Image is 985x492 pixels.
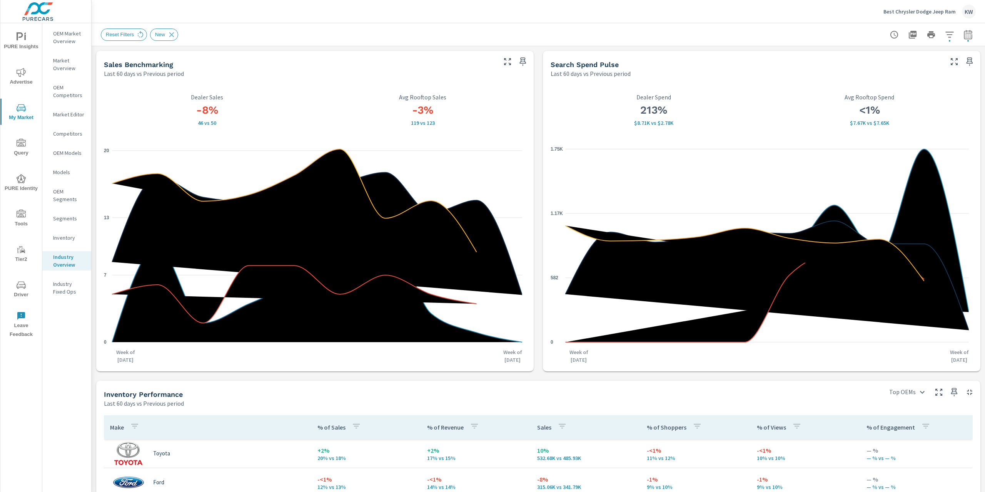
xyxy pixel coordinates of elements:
button: Make Fullscreen [501,55,514,68]
span: Tier2 [3,245,40,264]
div: OEM Competitors [42,82,91,101]
p: -<1% [757,446,854,455]
p: Market Overview [53,57,85,72]
p: Dealer Sales [104,94,311,101]
span: Save this to your personalized report [948,386,960,398]
p: 46 vs 50 [104,120,311,126]
p: -<1% [427,475,524,484]
h5: Search Spend Pulse [551,60,619,69]
span: Reset Filters [101,32,139,37]
button: Print Report [923,27,939,42]
div: Models [42,166,91,178]
p: 119 vs 123 [320,120,526,126]
p: 20% vs 18% [317,455,415,461]
h3: -3% [320,104,526,117]
span: New [150,32,170,37]
span: Query [3,139,40,158]
p: — % [866,475,966,484]
h5: Inventory Performance [104,390,183,398]
h3: -8% [104,104,311,117]
p: Last 60 days vs Previous period [551,69,631,78]
p: 9% vs 10% [647,484,744,490]
button: Minimize Widget [963,386,976,398]
div: Industry Fixed Ops [42,278,91,297]
p: Models [53,168,85,176]
p: Week of [DATE] [946,348,973,364]
p: -1% [647,475,744,484]
div: OEM Models [42,147,91,159]
p: OEM Segments [53,188,85,203]
p: Avg Rooftop Spend [766,94,973,101]
p: 10% [537,446,634,455]
p: Competitors [53,130,85,138]
p: Industry Overview [53,253,85,269]
text: 13 [104,215,109,220]
p: 9% vs 10% [757,484,854,490]
p: Best Chrysler Dodge Jeep Ram [883,8,956,15]
h5: Sales Benchmarking [104,60,173,69]
div: KW [962,5,976,18]
p: % of Views [757,423,786,431]
p: +2% [427,446,524,455]
p: % of Engagement [866,423,915,431]
p: — % [866,446,966,455]
p: 11% vs 12% [647,455,744,461]
p: OEM Competitors [53,84,85,99]
p: +2% [317,446,415,455]
p: % of Shoppers [647,423,686,431]
img: logo-150.png [113,442,144,465]
text: 20 [104,148,109,153]
text: 7 [104,272,107,278]
text: 1.17K [551,211,563,216]
p: OEM Market Overview [53,30,85,45]
div: Reset Filters [101,29,147,41]
p: — % vs — % [866,455,966,461]
div: Market Editor [42,109,91,120]
div: OEM Segments [42,186,91,205]
div: Top OEMs [885,385,930,399]
p: $7,666 vs $7,647 [766,120,973,126]
button: Select Date Range [960,27,976,42]
button: "Export Report to PDF" [905,27,920,42]
p: Week of [DATE] [565,348,592,364]
p: Segments [53,215,85,222]
p: 315.06K vs 341.79K [537,484,634,490]
p: $8,715 vs $2,781 [551,120,757,126]
p: Market Editor [53,111,85,118]
p: OEM Models [53,149,85,157]
p: Last 60 days vs Previous period [104,399,184,408]
h3: <1% [766,104,973,117]
div: OEM Market Overview [42,28,91,47]
p: % of Revenue [427,423,464,431]
p: 14% vs 14% [427,484,524,490]
span: PURE Insights [3,32,40,51]
text: 0 [104,339,107,345]
div: New [150,29,178,41]
span: My Market [3,103,40,122]
p: 12% vs 13% [317,484,415,490]
span: Advertise [3,68,40,87]
p: Ford [153,479,164,486]
p: -8% [537,475,634,484]
p: 10% vs 10% [757,455,854,461]
p: Inventory [53,234,85,242]
div: Competitors [42,128,91,139]
p: Week of [DATE] [112,348,139,364]
text: 582 [551,275,558,280]
span: Driver [3,280,40,299]
p: — % vs — % [866,484,966,490]
span: Save this to your personalized report [963,55,976,68]
p: 17% vs 15% [427,455,524,461]
text: 0 [551,339,553,345]
p: 532.68K vs 485.93K [537,455,634,461]
p: Week of [DATE] [499,348,526,364]
h3: 213% [551,104,757,117]
p: Make [110,423,124,431]
span: Tools [3,210,40,228]
div: Inventory [42,232,91,243]
p: Last 60 days vs Previous period [104,69,184,78]
p: Toyota [153,450,170,457]
p: -<1% [317,475,415,484]
button: Apply Filters [942,27,957,42]
div: nav menu [0,23,42,342]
